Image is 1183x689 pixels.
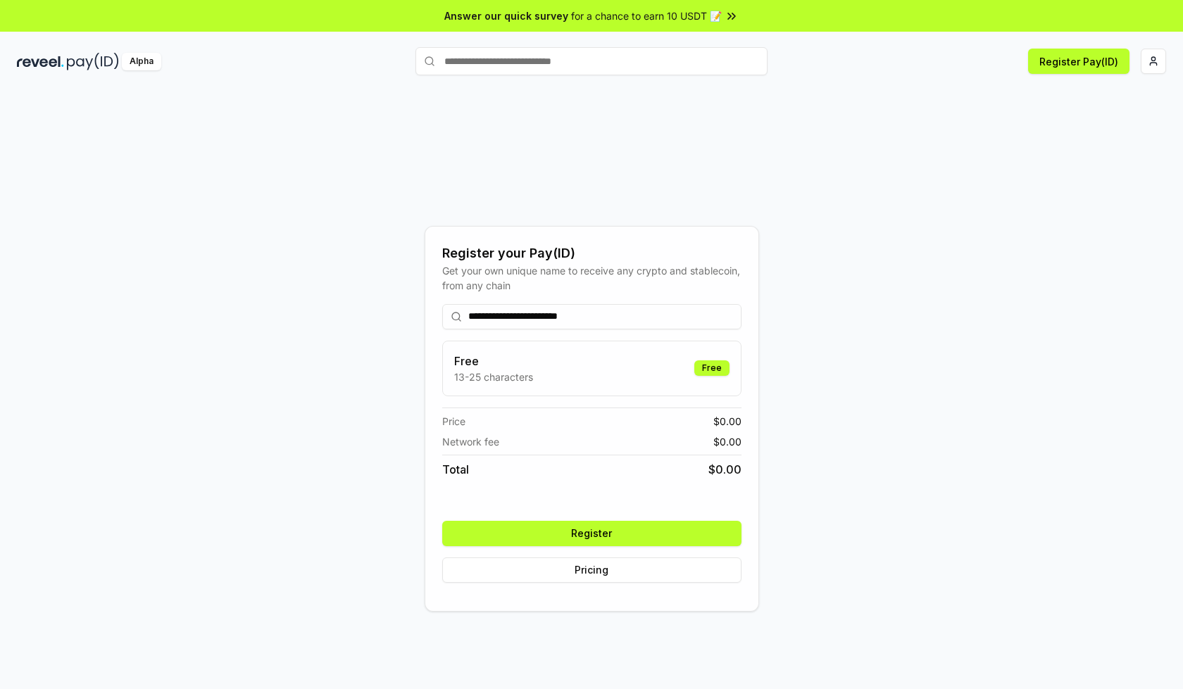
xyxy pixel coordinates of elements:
span: $ 0.00 [713,414,741,429]
button: Register Pay(ID) [1028,49,1129,74]
div: Alpha [122,53,161,70]
p: 13-25 characters [454,369,533,384]
img: pay_id [67,53,119,70]
span: Answer our quick survey [444,8,568,23]
button: Register [442,521,741,546]
button: Pricing [442,557,741,583]
div: Free [694,360,730,376]
h3: Free [454,353,533,369]
span: Price [442,414,465,429]
span: $ 0.00 [713,434,741,449]
div: Get your own unique name to receive any crypto and stablecoin, from any chain [442,263,741,293]
div: Register your Pay(ID) [442,244,741,263]
span: Network fee [442,434,499,449]
img: reveel_dark [17,53,64,70]
span: for a chance to earn 10 USDT 📝 [571,8,722,23]
span: $ 0.00 [708,461,741,478]
span: Total [442,461,469,478]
